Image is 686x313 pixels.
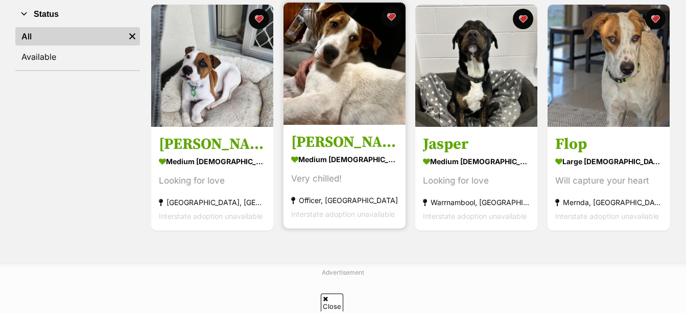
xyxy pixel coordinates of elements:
[555,212,659,220] span: Interstate adoption unavailable
[283,3,406,125] img: Hank
[291,193,398,207] div: Officer, [GEOGRAPHIC_DATA]
[159,212,263,220] span: Interstate adoption unavailable
[423,212,527,220] span: Interstate adoption unavailable
[291,132,398,152] h3: [PERSON_NAME]
[291,210,395,218] span: Interstate adoption unavailable
[555,174,662,188] div: Will capture your heart
[321,294,343,311] span: Close
[283,125,406,229] a: [PERSON_NAME] medium [DEMOGRAPHIC_DATA] Dog Very chilled! Officer, [GEOGRAPHIC_DATA] Interstate a...
[15,48,140,66] a: Available
[555,154,662,169] div: large [DEMOGRAPHIC_DATA] Dog
[15,27,125,46] a: All
[555,195,662,209] div: Mernda, [GEOGRAPHIC_DATA]
[423,135,530,154] h3: Jasper
[415,5,537,127] img: Jasper
[423,154,530,169] div: medium [DEMOGRAPHIC_DATA] Dog
[291,152,398,167] div: medium [DEMOGRAPHIC_DATA] Dog
[548,127,670,231] a: Flop large [DEMOGRAPHIC_DATA] Dog Will capture your heart Mernda, [GEOGRAPHIC_DATA] Interstate ad...
[159,174,266,188] div: Looking for love
[151,127,273,231] a: [PERSON_NAME] medium [DEMOGRAPHIC_DATA] Dog Looking for love [GEOGRAPHIC_DATA], [GEOGRAPHIC_DATA]...
[151,5,273,127] img: Kyzer
[15,25,140,70] div: Status
[555,135,662,154] h3: Flop
[548,5,670,127] img: Flop
[415,127,537,231] a: Jasper medium [DEMOGRAPHIC_DATA] Dog Looking for love Warrnambool, [GEOGRAPHIC_DATA] Interstate a...
[423,174,530,188] div: Looking for love
[423,195,530,209] div: Warrnambool, [GEOGRAPHIC_DATA]
[381,7,401,27] button: favourite
[159,195,266,209] div: [GEOGRAPHIC_DATA], [GEOGRAPHIC_DATA]
[513,9,534,29] button: favourite
[249,9,270,29] button: favourite
[15,8,140,21] button: Status
[645,9,666,29] button: favourite
[159,154,266,169] div: medium [DEMOGRAPHIC_DATA] Dog
[125,27,140,46] a: Remove filter
[291,172,398,186] div: Very chilled!
[159,135,266,154] h3: [PERSON_NAME]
